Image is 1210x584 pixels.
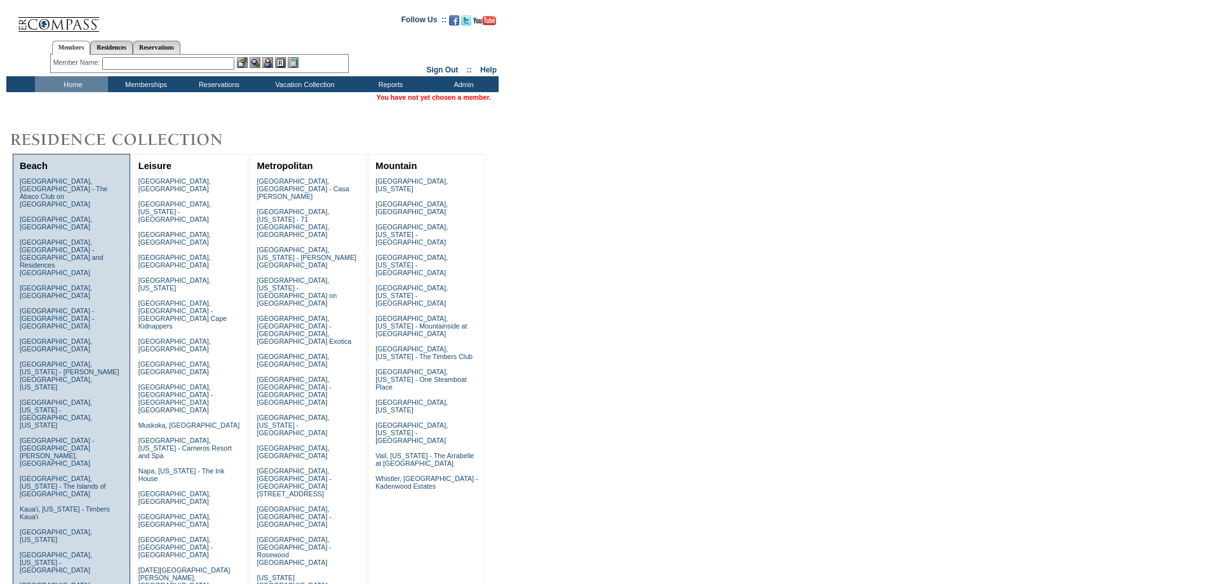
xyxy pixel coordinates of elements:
a: [GEOGRAPHIC_DATA], [US_STATE] - [GEOGRAPHIC_DATA] [375,421,448,444]
span: :: [467,65,472,74]
a: [GEOGRAPHIC_DATA], [GEOGRAPHIC_DATA] [20,215,92,231]
a: [GEOGRAPHIC_DATA], [US_STATE] - [GEOGRAPHIC_DATA] [20,551,92,574]
a: [GEOGRAPHIC_DATA], [US_STATE] - The Islands of [GEOGRAPHIC_DATA] [20,475,106,498]
a: [GEOGRAPHIC_DATA], [GEOGRAPHIC_DATA] [138,177,211,193]
img: Follow us on Twitter [461,15,471,25]
a: [GEOGRAPHIC_DATA], [GEOGRAPHIC_DATA] - [GEOGRAPHIC_DATA] [GEOGRAPHIC_DATA] [138,383,213,414]
a: [GEOGRAPHIC_DATA], [GEOGRAPHIC_DATA] - The Abaco Club on [GEOGRAPHIC_DATA] [20,177,108,208]
a: Metropolitan [257,161,313,171]
a: Whistler, [GEOGRAPHIC_DATA] - Kadenwood Estates [375,475,478,490]
a: [GEOGRAPHIC_DATA] - [GEOGRAPHIC_DATA][PERSON_NAME], [GEOGRAPHIC_DATA] [20,437,94,467]
a: [GEOGRAPHIC_DATA], [US_STATE] [375,177,448,193]
td: Home [35,76,108,92]
a: [GEOGRAPHIC_DATA], [US_STATE] - 71 [GEOGRAPHIC_DATA], [GEOGRAPHIC_DATA] [257,208,329,238]
a: [GEOGRAPHIC_DATA], [US_STATE] [375,398,448,414]
a: [GEOGRAPHIC_DATA], [US_STATE] - [PERSON_NAME][GEOGRAPHIC_DATA], [US_STATE] [20,360,119,391]
a: [GEOGRAPHIC_DATA], [GEOGRAPHIC_DATA] [138,490,211,505]
a: [GEOGRAPHIC_DATA], [US_STATE] - [GEOGRAPHIC_DATA] [257,414,329,437]
img: Destinations by Exclusive Resorts [6,127,254,153]
a: Members [52,41,91,55]
a: Sign Out [426,65,458,74]
a: [GEOGRAPHIC_DATA], [US_STATE] [20,528,92,543]
a: [GEOGRAPHIC_DATA] - [GEOGRAPHIC_DATA] - [GEOGRAPHIC_DATA] [20,307,94,330]
a: Vail, [US_STATE] - The Arrabelle at [GEOGRAPHIC_DATA] [375,452,474,467]
a: [GEOGRAPHIC_DATA], [GEOGRAPHIC_DATA] [138,254,211,269]
a: Help [480,65,497,74]
td: Follow Us :: [401,14,447,29]
a: [GEOGRAPHIC_DATA], [US_STATE] - [GEOGRAPHIC_DATA] [375,284,448,307]
a: [GEOGRAPHIC_DATA], [GEOGRAPHIC_DATA] - Rosewood [GEOGRAPHIC_DATA] [257,536,331,566]
a: Leisure [138,161,171,171]
img: Impersonate [262,57,273,68]
a: [GEOGRAPHIC_DATA], [GEOGRAPHIC_DATA] [20,337,92,353]
a: [GEOGRAPHIC_DATA], [GEOGRAPHIC_DATA] - [GEOGRAPHIC_DATA] Cape Kidnappers [138,299,227,330]
a: Subscribe to our YouTube Channel [473,19,496,27]
a: Reservations [133,41,180,54]
a: Follow us on Twitter [461,19,471,27]
div: Member Name: [53,57,102,68]
a: [GEOGRAPHIC_DATA], [GEOGRAPHIC_DATA] [138,231,211,246]
img: Reservations [275,57,286,68]
td: Vacation Collection [254,76,353,92]
a: [GEOGRAPHIC_DATA], [GEOGRAPHIC_DATA] [138,360,211,376]
a: [GEOGRAPHIC_DATA], [GEOGRAPHIC_DATA] - Casa [PERSON_NAME] [257,177,349,200]
a: [GEOGRAPHIC_DATA], [US_STATE] - [GEOGRAPHIC_DATA] [138,200,211,223]
a: [GEOGRAPHIC_DATA], [US_STATE] - [GEOGRAPHIC_DATA] on [GEOGRAPHIC_DATA] [257,276,337,307]
a: Kaua'i, [US_STATE] - Timbers Kaua'i [20,505,110,520]
a: [GEOGRAPHIC_DATA], [GEOGRAPHIC_DATA] [375,200,448,215]
a: [GEOGRAPHIC_DATA], [GEOGRAPHIC_DATA] - [GEOGRAPHIC_DATA] [257,505,331,528]
img: i.gif [6,19,17,20]
a: [GEOGRAPHIC_DATA], [GEOGRAPHIC_DATA] - [GEOGRAPHIC_DATA], [GEOGRAPHIC_DATA] Exotica [257,315,351,345]
a: [GEOGRAPHIC_DATA], [US_STATE] [138,276,211,292]
span: You have not yet chosen a member. [377,93,491,101]
a: [GEOGRAPHIC_DATA], [GEOGRAPHIC_DATA] - [GEOGRAPHIC_DATA] and Residences [GEOGRAPHIC_DATA] [20,238,104,276]
td: Memberships [108,76,181,92]
a: [GEOGRAPHIC_DATA], [GEOGRAPHIC_DATA] [257,444,329,459]
a: [GEOGRAPHIC_DATA], [US_STATE] - [GEOGRAPHIC_DATA] [375,254,448,276]
a: [GEOGRAPHIC_DATA], [GEOGRAPHIC_DATA] [257,353,329,368]
a: [GEOGRAPHIC_DATA], [US_STATE] - The Timbers Club [375,345,473,360]
img: View [250,57,260,68]
a: [GEOGRAPHIC_DATA], [GEOGRAPHIC_DATA] [138,337,211,353]
a: [GEOGRAPHIC_DATA], [GEOGRAPHIC_DATA] - [GEOGRAPHIC_DATA][STREET_ADDRESS] [257,467,331,498]
td: Reports [353,76,426,92]
a: Beach [20,161,48,171]
td: Admin [426,76,499,92]
a: [GEOGRAPHIC_DATA], [GEOGRAPHIC_DATA] - [GEOGRAPHIC_DATA] [138,536,213,559]
a: Mountain [375,161,417,171]
a: [GEOGRAPHIC_DATA], [GEOGRAPHIC_DATA] - [GEOGRAPHIC_DATA] [GEOGRAPHIC_DATA] [257,376,331,406]
a: Become our fan on Facebook [449,19,459,27]
a: [GEOGRAPHIC_DATA], [US_STATE] - [GEOGRAPHIC_DATA], [US_STATE] [20,398,92,429]
a: [GEOGRAPHIC_DATA], [US_STATE] - Mountainside at [GEOGRAPHIC_DATA] [375,315,467,337]
a: [GEOGRAPHIC_DATA], [US_STATE] - [GEOGRAPHIC_DATA] [375,223,448,246]
img: Become our fan on Facebook [449,15,459,25]
a: [GEOGRAPHIC_DATA], [US_STATE] - Carneros Resort and Spa [138,437,232,459]
a: [GEOGRAPHIC_DATA], [US_STATE] - [PERSON_NAME][GEOGRAPHIC_DATA] [257,246,356,269]
a: Muskoka, [GEOGRAPHIC_DATA] [138,421,239,429]
img: b_edit.gif [237,57,248,68]
td: Reservations [181,76,254,92]
img: Compass Home [17,6,100,32]
img: Subscribe to our YouTube Channel [473,16,496,25]
a: [GEOGRAPHIC_DATA], [GEOGRAPHIC_DATA] [138,513,211,528]
a: [GEOGRAPHIC_DATA], [GEOGRAPHIC_DATA] [20,284,92,299]
a: Residences [90,41,133,54]
img: b_calculator.gif [288,57,299,68]
a: Napa, [US_STATE] - The Ink House [138,467,225,482]
a: [GEOGRAPHIC_DATA], [US_STATE] - One Steamboat Place [375,368,467,391]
